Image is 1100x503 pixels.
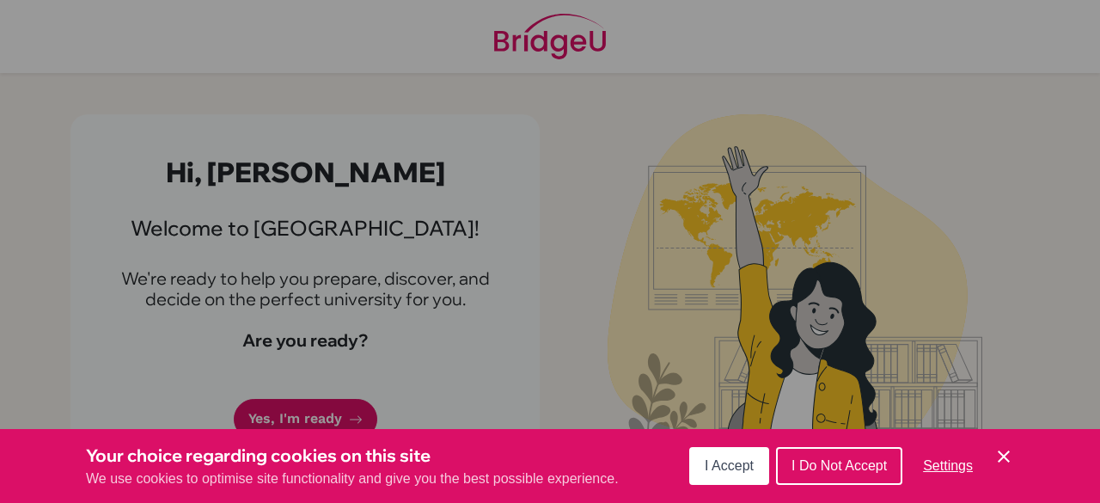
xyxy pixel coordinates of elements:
span: I Do Not Accept [791,458,887,473]
button: I Accept [689,447,769,485]
button: I Do Not Accept [776,447,902,485]
span: I Accept [705,458,754,473]
button: Save and close [993,446,1014,467]
span: Settings [923,458,973,473]
button: Settings [909,449,987,483]
p: We use cookies to optimise site functionality and give you the best possible experience. [86,469,619,489]
h3: Your choice regarding cookies on this site [86,443,619,469]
